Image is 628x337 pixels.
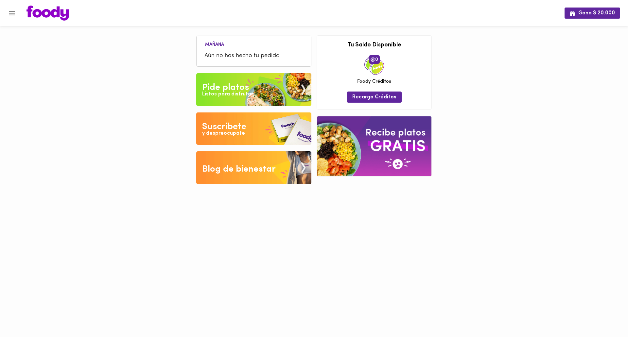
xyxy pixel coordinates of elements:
[26,6,69,21] img: logo.png
[371,57,375,62] img: foody-creditos.png
[317,116,431,176] img: referral-banner.png
[202,120,246,133] div: Suscribete
[196,151,311,184] img: Blog de bienestar
[364,55,384,75] img: credits-package.png
[202,81,249,94] div: Pide platos
[565,8,620,18] button: Gana $ 20.000
[570,10,615,16] span: Gana $ 20.000
[196,73,311,106] img: Pide un Platos
[4,5,20,21] button: Menu
[347,92,402,102] button: Recarga Créditos
[202,163,276,176] div: Blog de bienestar
[200,41,229,47] li: Mañana
[369,55,380,64] span: 0
[204,52,303,60] span: Aún no has hecho tu pedido
[322,42,427,49] h3: Tu Saldo Disponible
[357,78,391,85] span: Foody Créditos
[196,112,311,145] img: Disfruta bajar de peso
[202,91,253,98] div: Listos para disfrutar
[352,94,396,100] span: Recarga Créditos
[202,130,245,137] div: y despreocupate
